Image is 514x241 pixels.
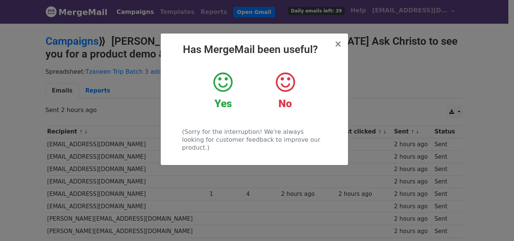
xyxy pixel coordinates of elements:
a: No [260,71,310,110]
button: Close [334,39,342,49]
a: Yes [198,71,248,110]
span: × [334,39,342,49]
strong: No [278,97,292,110]
p: (Sorry for the interruption! We're always looking for customer feedback to improve our product.) [182,128,326,152]
h2: Has MergeMail been useful? [167,43,342,56]
strong: Yes [214,97,232,110]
